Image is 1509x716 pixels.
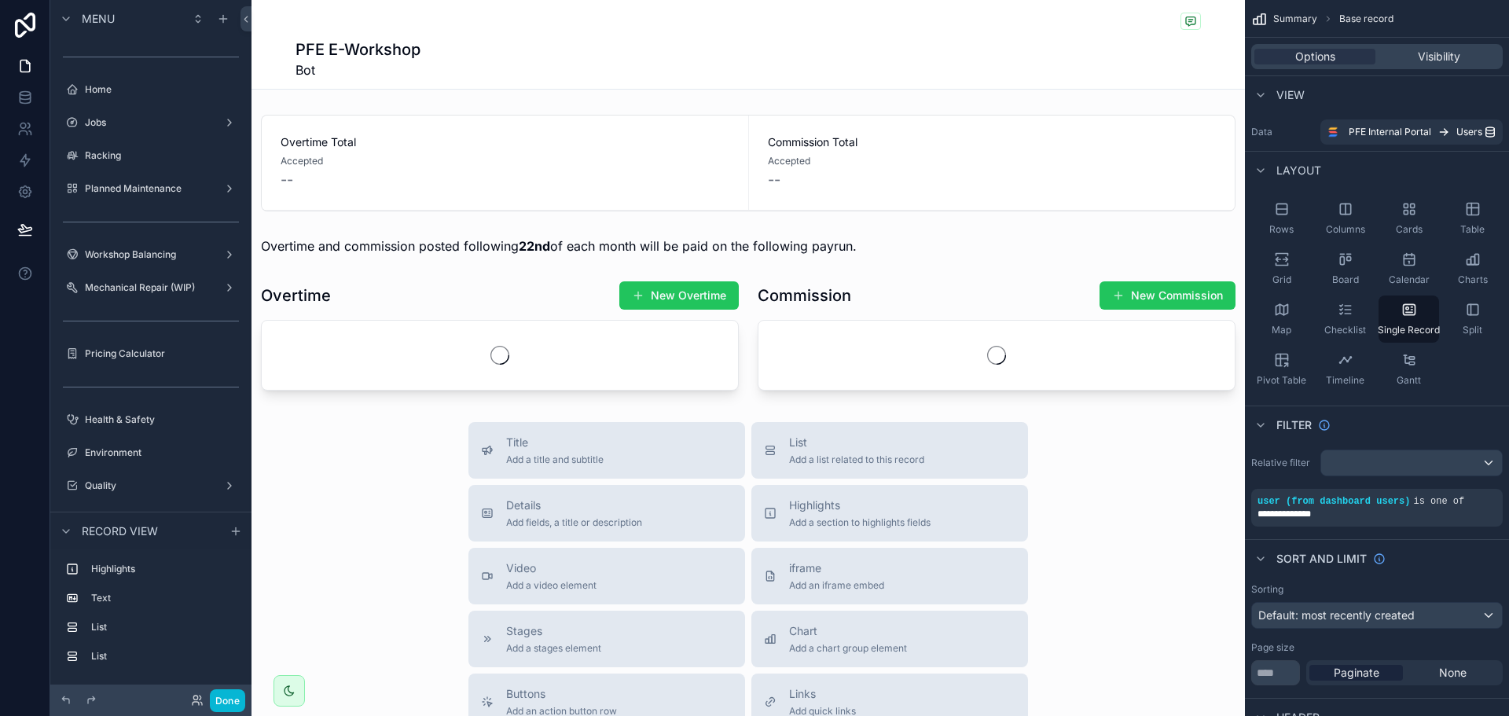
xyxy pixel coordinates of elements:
span: None [1439,665,1467,681]
button: Rows [1251,195,1312,242]
span: Pivot Table [1257,374,1306,387]
span: Charts [1458,274,1488,286]
label: List [91,650,236,663]
label: Environment [85,446,239,459]
button: Gantt [1379,346,1439,393]
button: Map [1251,296,1312,343]
a: Environment [60,440,242,465]
span: Map [1272,324,1291,336]
span: Timeline [1326,374,1364,387]
label: Jobs [85,116,217,129]
button: Pivot Table [1251,346,1312,393]
span: Single Record [1378,324,1440,336]
a: Mechanical Repair (WIP) [60,275,242,300]
span: Visibility [1418,49,1460,64]
span: Layout [1276,163,1321,178]
button: Charts [1442,245,1503,292]
span: Menu [82,11,115,27]
span: Summary [1273,13,1317,25]
label: Sorting [1251,583,1283,596]
label: Quality [85,479,217,492]
button: Single Record [1379,296,1439,343]
label: Page size [1251,641,1294,654]
a: Workshop Balancing [60,242,242,267]
span: Grid [1272,274,1291,286]
span: is one of [1413,496,1464,507]
label: Highlights [91,563,236,575]
label: Home [85,83,239,96]
button: Table [1442,195,1503,242]
div: scrollable content [50,549,251,685]
span: Columns [1326,223,1365,236]
a: Jobs [60,110,242,135]
span: Default: most recently created [1258,608,1415,622]
button: Calendar [1379,245,1439,292]
button: Columns [1315,195,1375,242]
span: Table [1460,223,1485,236]
a: Pricing Calculator [60,341,242,366]
label: Data [1251,126,1314,138]
a: Planned Maintenance [60,176,242,201]
a: Home [60,77,242,102]
span: Rows [1269,223,1294,236]
label: List [91,621,236,633]
button: Board [1315,245,1375,292]
span: Users [1456,126,1482,138]
label: Health & Safety [85,413,239,426]
span: Filter [1276,417,1312,433]
img: SmartSuite logo [1327,126,1339,138]
h1: PFE E-Workshop [296,39,420,61]
span: Split [1463,324,1482,336]
span: Sort And Limit [1276,551,1367,567]
label: Planned Maintenance [85,182,217,195]
span: Base record [1339,13,1393,25]
a: Racking [60,143,242,168]
label: Relative filter [1251,457,1314,469]
span: Checklist [1324,324,1366,336]
label: Pricing Calculator [85,347,239,360]
a: PFE Internal PortalUsers [1320,119,1503,145]
span: View [1276,87,1305,103]
label: Racking [85,149,239,162]
span: Bot [296,61,420,79]
label: Workshop Balancing [85,248,217,261]
button: Timeline [1315,346,1375,393]
button: Checklist [1315,296,1375,343]
button: Default: most recently created [1251,602,1503,629]
a: Health & Safety [60,407,242,432]
button: Cards [1379,195,1439,242]
span: Paginate [1334,665,1379,681]
a: Quality [60,473,242,498]
span: Calendar [1389,274,1430,286]
span: Options [1295,49,1335,64]
button: Split [1442,296,1503,343]
button: Done [210,689,245,712]
label: Mechanical Repair (WIP) [85,281,217,294]
span: Record view [82,523,158,539]
span: Board [1332,274,1359,286]
label: Text [91,592,236,604]
span: PFE Internal Portal [1349,126,1431,138]
span: user (from dashboard users) [1257,496,1410,507]
span: Gantt [1397,374,1421,387]
button: Grid [1251,245,1312,292]
span: Cards [1396,223,1423,236]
